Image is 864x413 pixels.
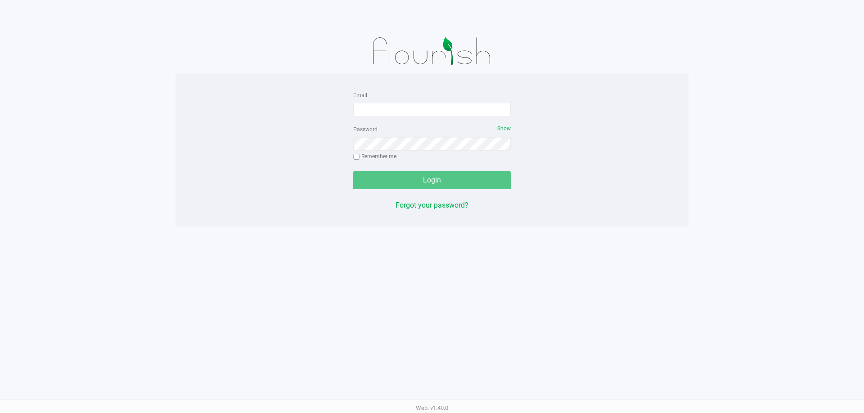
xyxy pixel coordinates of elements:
button: Forgot your password? [396,200,468,211]
span: Web: v1.40.0 [416,404,448,411]
label: Password [353,125,378,133]
span: Show [497,125,511,132]
label: Email [353,91,367,99]
input: Remember me [353,154,360,160]
label: Remember me [353,152,396,160]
